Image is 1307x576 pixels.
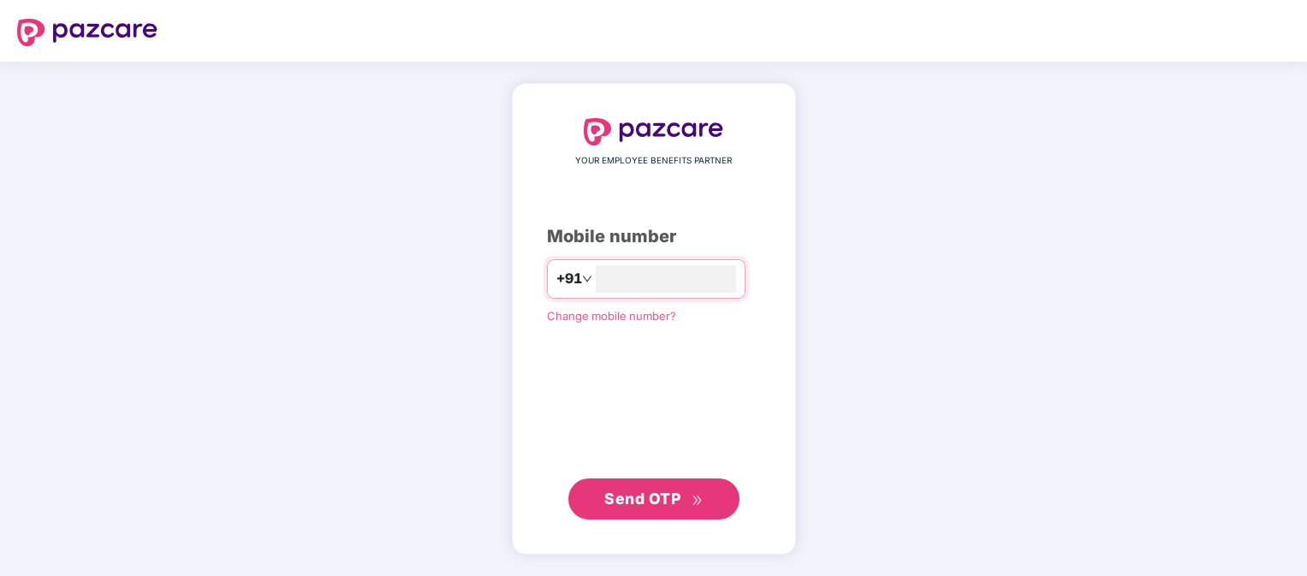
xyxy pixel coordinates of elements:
[582,274,592,284] span: down
[547,223,761,250] div: Mobile number
[604,490,680,508] span: Send OTP
[584,118,724,145] img: logo
[547,309,676,323] a: Change mobile number?
[556,268,582,289] span: +91
[568,478,740,520] button: Send OTPdouble-right
[692,495,703,506] span: double-right
[575,154,732,168] span: YOUR EMPLOYEE BENEFITS PARTNER
[17,19,157,46] img: logo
